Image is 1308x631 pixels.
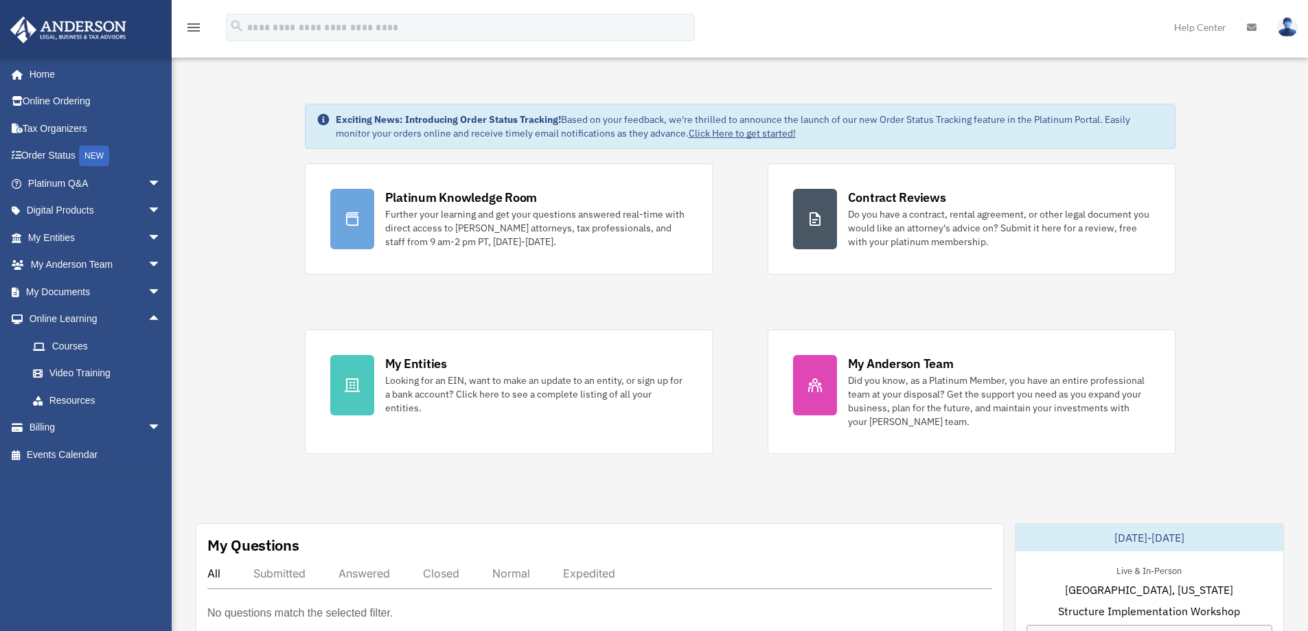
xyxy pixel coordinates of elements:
div: Submitted [253,566,306,580]
i: search [229,19,244,34]
a: Video Training [19,360,182,387]
div: My Anderson Team [848,355,954,372]
span: arrow_drop_down [148,414,175,442]
img: User Pic [1277,17,1298,37]
a: Click Here to get started! [689,127,796,139]
img: Anderson Advisors Platinum Portal [6,16,130,43]
div: Answered [339,566,390,580]
a: My Documentsarrow_drop_down [10,278,182,306]
a: menu [185,24,202,36]
a: Contract Reviews Do you have a contract, rental agreement, or other legal document you would like... [768,163,1175,275]
a: Billingarrow_drop_down [10,414,182,441]
span: Structure Implementation Workshop [1058,603,1240,619]
a: Courses [19,332,182,360]
a: Platinum Knowledge Room Further your learning and get your questions answered real-time with dire... [305,163,713,275]
div: Do you have a contract, rental agreement, or other legal document you would like an attorney's ad... [848,207,1150,249]
div: Closed [423,566,459,580]
div: My Questions [207,535,299,555]
div: [DATE]-[DATE] [1016,524,1283,551]
div: Expedited [563,566,615,580]
div: My Entities [385,355,447,372]
a: Home [10,60,175,88]
div: All [207,566,220,580]
i: menu [185,19,202,36]
div: Contract Reviews [848,189,946,206]
span: [GEOGRAPHIC_DATA], [US_STATE] [1065,582,1233,598]
a: Events Calendar [10,441,182,468]
a: Resources [19,387,182,414]
a: My Entitiesarrow_drop_down [10,224,182,251]
div: Further your learning and get your questions answered real-time with direct access to [PERSON_NAM... [385,207,687,249]
span: arrow_drop_down [148,224,175,252]
div: NEW [79,146,109,166]
span: arrow_drop_down [148,170,175,198]
span: arrow_drop_down [148,278,175,306]
p: No questions match the selected filter. [207,604,393,623]
a: Platinum Q&Aarrow_drop_down [10,170,182,197]
span: arrow_drop_down [148,251,175,279]
div: Normal [492,566,530,580]
div: Looking for an EIN, want to make an update to an entity, or sign up for a bank account? Click her... [385,374,687,415]
a: Online Learningarrow_drop_up [10,306,182,333]
div: Did you know, as a Platinum Member, you have an entire professional team at your disposal? Get th... [848,374,1150,428]
a: Digital Productsarrow_drop_down [10,197,182,225]
a: My Anderson Team Did you know, as a Platinum Member, you have an entire professional team at your... [768,330,1175,454]
div: Live & In-Person [1105,562,1193,577]
a: Tax Organizers [10,115,182,142]
div: Platinum Knowledge Room [385,189,538,206]
span: arrow_drop_down [148,197,175,225]
a: My Anderson Teamarrow_drop_down [10,251,182,279]
span: arrow_drop_up [148,306,175,334]
strong: Exciting News: Introducing Order Status Tracking! [336,113,561,126]
a: My Entities Looking for an EIN, want to make an update to an entity, or sign up for a bank accoun... [305,330,713,454]
a: Online Ordering [10,88,182,115]
a: Order StatusNEW [10,142,182,170]
div: Based on your feedback, we're thrilled to announce the launch of our new Order Status Tracking fe... [336,113,1164,140]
